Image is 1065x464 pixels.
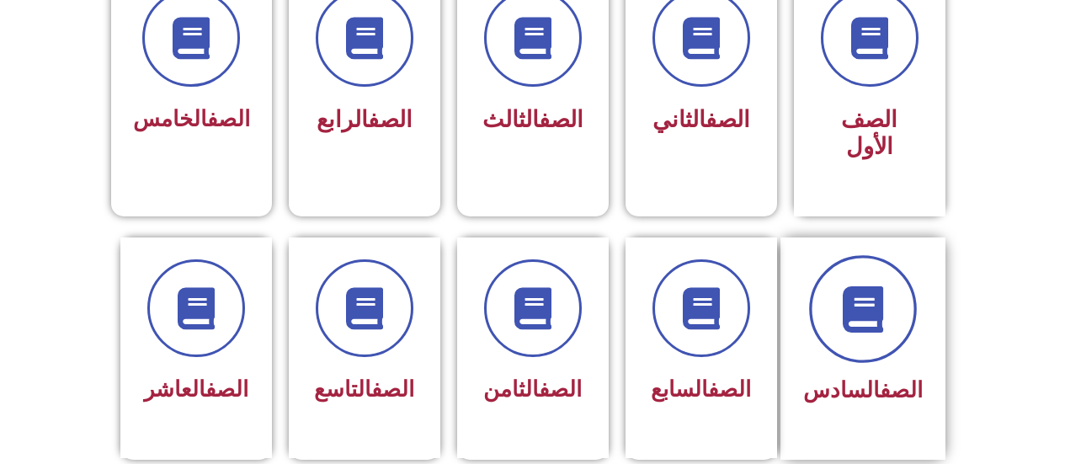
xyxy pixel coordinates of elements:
[706,106,750,133] a: الصف
[880,377,923,403] a: الصف
[207,106,250,131] a: الصف
[371,376,414,402] a: الصف
[368,106,413,133] a: الصف
[841,106,897,160] span: الصف الأول
[803,377,923,403] span: السادس
[483,376,582,402] span: الثامن
[317,106,413,133] span: الرابع
[482,106,583,133] span: الثالث
[133,106,250,131] span: الخامس
[651,376,751,402] span: السابع
[314,376,414,402] span: التاسع
[539,376,582,402] a: الصف
[539,106,583,133] a: الصف
[708,376,751,402] a: الصف
[205,376,248,402] a: الصف
[144,376,248,402] span: العاشر
[652,106,750,133] span: الثاني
